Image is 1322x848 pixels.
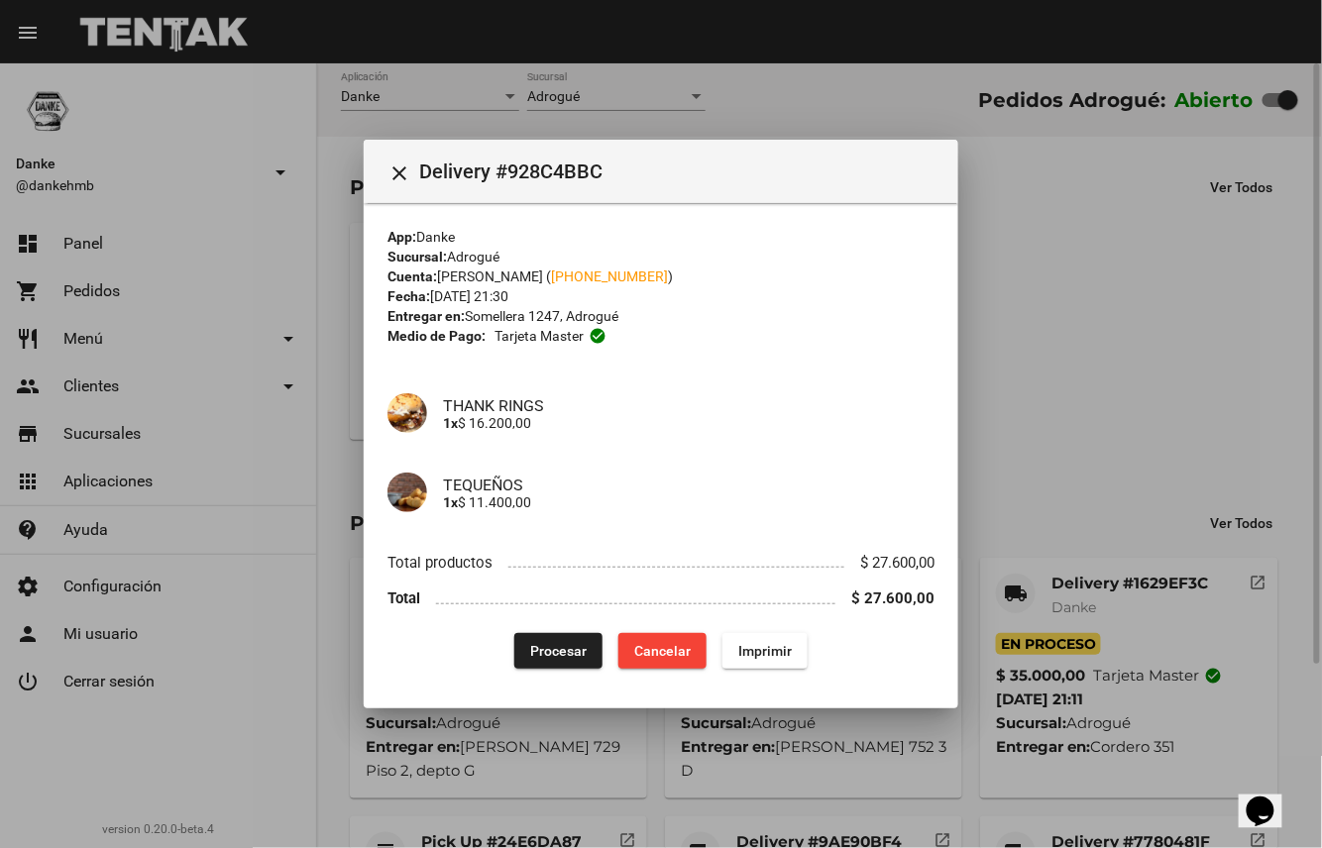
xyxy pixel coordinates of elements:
[618,633,707,669] button: Cancelar
[387,268,437,284] strong: Cuenta:
[443,415,935,431] p: $ 16.200,00
[738,643,792,659] span: Imprimir
[443,415,458,431] b: 1x
[387,306,935,326] div: Somellera 1247, Adrogué
[387,326,486,346] strong: Medio de Pago:
[722,633,808,669] button: Imprimir
[380,152,419,191] button: Cerrar
[443,494,935,510] p: $ 11.400,00
[443,494,458,510] b: 1x
[589,327,606,345] mat-icon: check_circle
[387,473,427,512] img: 7dc5a339-0a40-4abb-8fd4-86d69fedae7a.jpg
[387,286,935,306] div: [DATE] 21:30
[387,229,416,245] strong: App:
[634,643,691,659] span: Cancelar
[387,581,935,617] li: Total $ 27.600,00
[387,393,427,433] img: 1d3925b4-3dc7-452b-aa71-7cd7831306f0.png
[551,268,668,284] a: [PHONE_NUMBER]
[387,161,411,185] mat-icon: Cerrar
[514,633,603,669] button: Procesar
[495,326,584,346] span: Tarjeta master
[387,266,935,286] div: [PERSON_NAME] ( )
[443,476,935,494] h4: TEQUEÑOS
[419,156,942,187] span: Delivery #928C4BBC
[387,308,465,324] strong: Entregar en:
[387,288,430,304] strong: Fecha:
[387,249,447,265] strong: Sucursal:
[387,247,935,266] div: Adrogué
[387,227,935,247] div: Danke
[387,544,935,581] li: Total productos $ 27.600,00
[1239,769,1302,828] iframe: chat widget
[443,396,935,415] h4: THANK RINGS
[530,643,587,659] span: Procesar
